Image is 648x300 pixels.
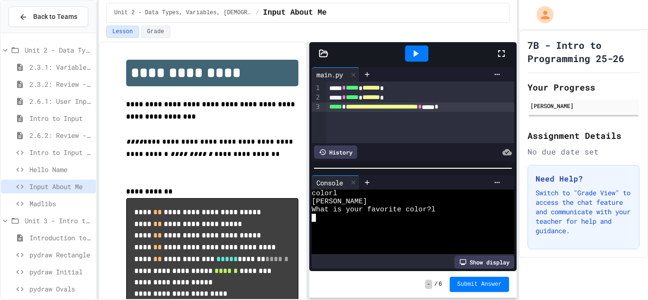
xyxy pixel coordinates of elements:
h3: Need Help? [536,173,631,184]
div: [PERSON_NAME] [530,101,637,110]
span: 2.6.1: User Input [29,96,92,106]
div: Console [312,175,360,190]
span: pydraw Rectangle [29,250,92,260]
span: 2.6.2: Review - User Input [29,130,92,140]
button: Lesson [106,26,139,38]
span: Intro to Input [29,113,92,123]
span: Input About Me [29,182,92,191]
button: Submit Answer [450,277,509,292]
h1: 7B - Intro to Programming 25-26 [528,38,639,65]
span: Submit Answer [457,281,502,288]
div: My Account [527,4,556,26]
span: colorl [312,190,337,198]
div: Show display [454,255,514,269]
div: 2 [312,93,321,102]
span: Introduction to pydraw [29,233,92,243]
div: Console [312,178,348,188]
h2: Your Progress [528,81,639,94]
span: 2.3.2: Review - Variables and Data Types [29,79,92,89]
span: [PERSON_NAME] [312,198,367,206]
span: 6 [439,281,442,288]
span: Unit 2 - Data Types, Variables, [DEMOGRAPHIC_DATA] [114,9,252,17]
div: History [314,145,357,159]
span: Back to Teams [33,12,77,22]
span: pydraw Ovals [29,284,92,294]
span: Madlibs [29,199,92,209]
span: / [256,9,259,17]
button: Back to Teams [9,7,88,27]
span: 2.3.1: Variables and Data Types [29,62,92,72]
span: What is your favorite color?l [312,206,435,214]
div: 1 [312,83,321,93]
span: Hello Name [29,164,92,174]
span: Input About Me [263,7,326,18]
div: main.py [312,70,348,80]
span: Intro to Input Exercise [29,147,92,157]
div: main.py [312,67,360,82]
span: Unit 2 - Data Types, Variables, [DEMOGRAPHIC_DATA] [25,45,92,55]
div: No due date set [528,146,639,157]
span: Unit 3 - Intro to Objects [25,216,92,226]
h2: Assignment Details [528,129,639,142]
div: 3 [312,102,321,112]
button: Grade [141,26,170,38]
p: Switch to "Grade View" to access the chat feature and communicate with your teacher for help and ... [536,188,631,236]
span: / [434,281,437,288]
span: pydraw Initial [29,267,92,277]
span: - [425,280,432,289]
